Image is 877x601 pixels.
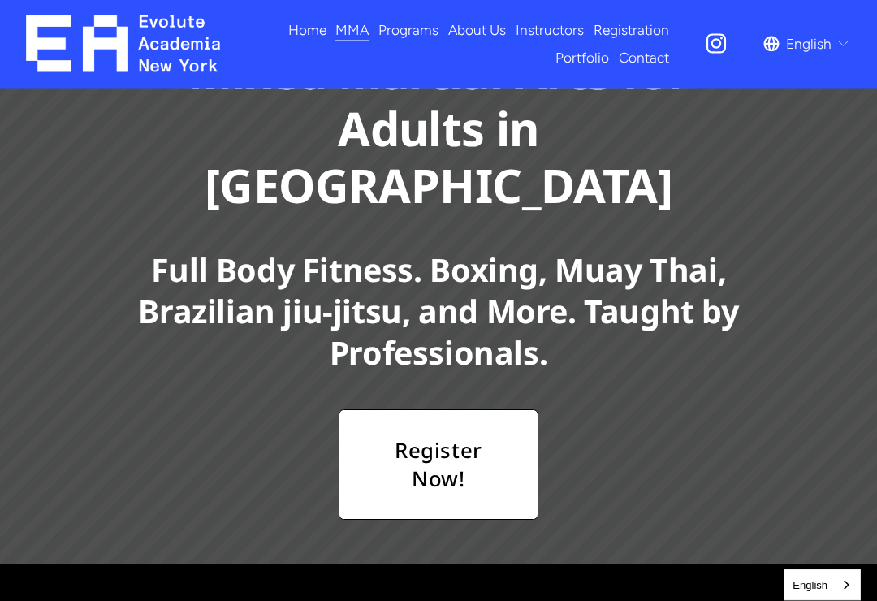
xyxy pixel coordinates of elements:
[784,569,861,601] aside: Language selected: English
[704,32,728,56] a: Instagram
[288,16,326,45] a: Home
[335,16,369,45] a: folder dropdown
[138,249,746,375] strong: Full Body Fitness. Boxing, Muay Thai, Brazilian jiu-jitsu, and More. Taught by Professionals.
[619,44,669,72] a: Contact
[784,570,860,600] a: English
[188,41,701,218] strong: Mixed Martial Arts for Adults in [GEOGRAPHIC_DATA]
[26,15,220,72] img: EA
[594,16,669,45] a: Registration
[378,16,438,45] a: folder dropdown
[555,44,609,72] a: Portfolio
[378,18,438,43] span: Programs
[448,16,506,45] a: About Us
[786,32,832,57] span: English
[339,410,538,521] a: Register Now!
[516,16,584,45] a: Instructors
[763,30,850,58] div: language picker
[335,18,369,43] span: MMA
